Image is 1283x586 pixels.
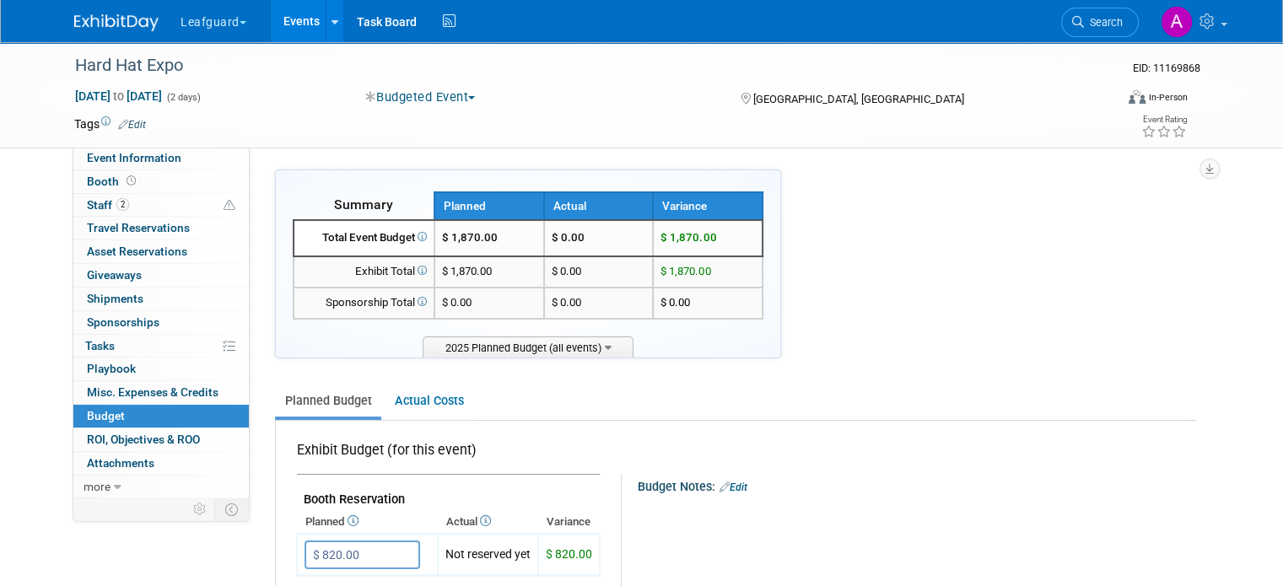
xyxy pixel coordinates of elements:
span: Potential Scheduling Conflict -- at least one attendee is tagged in another overlapping event. [224,198,235,213]
span: Attachments [87,456,154,470]
span: (2 days) [165,92,201,103]
a: Sponsorships [73,311,249,334]
span: $ 1,870.00 [660,265,710,277]
th: Variance [653,192,763,220]
a: more [73,476,249,498]
a: Planned Budget [275,385,381,417]
span: $ 0.00 [442,296,472,309]
th: Planned [297,510,438,534]
img: Format-Inperson.png [1129,90,1146,104]
td: Toggle Event Tabs [215,498,250,520]
a: Tasks [73,335,249,358]
span: [GEOGRAPHIC_DATA], [GEOGRAPHIC_DATA] [753,93,964,105]
span: $ 1,870.00 [442,265,492,277]
div: Exhibit Budget (for this event) [297,441,593,469]
a: Staff2 [73,194,249,217]
span: Staff [87,198,129,212]
a: Edit [720,481,747,493]
span: Sponsorships [87,315,159,329]
a: Attachments [73,452,249,475]
td: Personalize Event Tab Strip [186,498,215,520]
td: $ 0.00 [544,256,654,288]
span: more [84,480,111,493]
th: Actual [544,192,654,220]
span: Summary [334,196,393,212]
span: Shipments [87,292,143,305]
span: Misc. Expenses & Credits [87,385,218,399]
th: Actual [438,510,538,534]
a: Travel Reservations [73,217,249,239]
td: $ 0.00 [544,288,654,319]
a: Budget [73,405,249,427]
span: Event Information [87,151,181,164]
span: ROI, Objectives & ROO [87,433,200,446]
a: Playbook [73,358,249,380]
a: Actual Costs [385,385,473,417]
a: Giveaways [73,264,249,287]
th: Planned [434,192,544,220]
a: Booth [73,170,249,193]
span: $ 820.00 [546,547,592,561]
div: Budget Notes: [638,474,1194,496]
span: to [111,89,127,103]
span: Playbook [87,362,136,375]
td: Booth Reservation [297,475,600,511]
span: Booth [87,175,139,188]
div: Hard Hat Expo [69,51,1093,81]
span: Giveaways [87,268,142,282]
td: Tags [74,116,146,132]
span: Event ID: 11169868 [1133,62,1200,74]
span: Booth not reserved yet [123,175,139,187]
span: Search [1084,16,1123,29]
a: Edit [118,119,146,131]
span: $ 0.00 [660,296,690,309]
a: Shipments [73,288,249,310]
div: In-Person [1148,91,1188,104]
img: ExhibitDay [74,14,159,31]
span: $ 1,870.00 [442,231,498,244]
span: 2 [116,198,129,211]
td: Not reserved yet [438,535,538,576]
img: Amy Crawford [1161,6,1193,38]
a: Event Information [73,147,249,169]
a: Asset Reservations [73,240,249,263]
div: Exhibit Total [301,264,427,280]
div: Event Format [1023,88,1188,113]
div: Event Rating [1141,116,1187,124]
th: Variance [538,510,600,534]
span: Budget [87,409,125,422]
a: ROI, Objectives & ROO [73,428,249,451]
a: Misc. Expenses & Credits [73,381,249,404]
span: Tasks [85,339,115,352]
span: Asset Reservations [87,245,187,258]
span: 2025 Planned Budget (all events) [423,336,633,358]
a: Search [1061,8,1139,37]
td: $ 0.00 [544,220,654,256]
span: [DATE] [DATE] [74,89,163,104]
div: Sponsorship Total [301,295,427,311]
span: $ 1,870.00 [660,231,716,244]
span: Travel Reservations [87,221,190,234]
button: Budgeted Event [359,89,482,106]
div: Total Event Budget [301,230,427,246]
